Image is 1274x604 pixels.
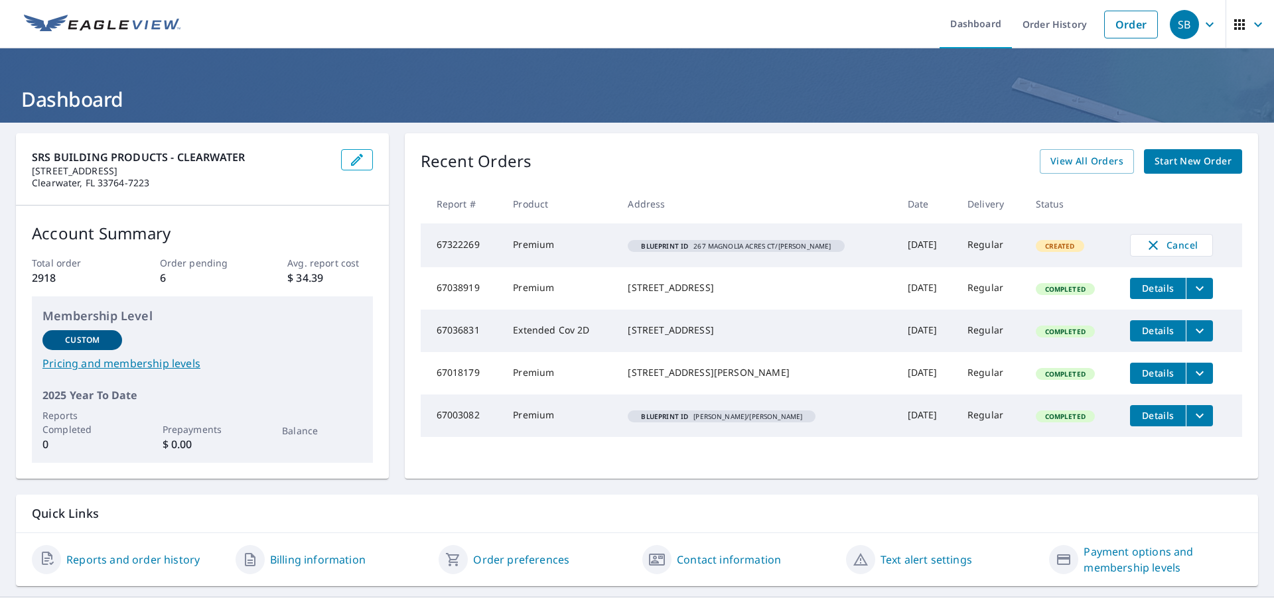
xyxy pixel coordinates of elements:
[1037,369,1094,379] span: Completed
[1130,234,1213,257] button: Cancel
[957,223,1025,267] td: Regular
[1037,241,1083,251] span: Created
[617,184,896,223] th: Address
[24,15,180,34] img: EV Logo
[677,552,781,568] a: Contact information
[282,424,362,438] p: Balance
[502,394,617,437] td: Premium
[42,307,362,325] p: Membership Level
[628,281,886,294] div: [STREET_ADDRESS]
[502,223,617,267] td: Premium
[1138,409,1178,422] span: Details
[287,256,372,270] p: Avg. report cost
[628,366,886,379] div: [STREET_ADDRESS][PERSON_NAME]
[160,270,245,286] p: 6
[32,165,330,177] p: [STREET_ADDRESS]
[32,505,1242,522] p: Quick Links
[957,267,1025,310] td: Regular
[421,352,503,394] td: 67018179
[1144,149,1242,174] a: Start New Order
[163,422,242,436] p: Prepayments
[1138,367,1178,379] span: Details
[1130,278,1186,299] button: detailsBtn-67038919
[421,310,503,352] td: 67036831
[32,149,330,165] p: SRS BUILDING PRODUCTS - CLEARWATER
[897,352,957,394] td: [DATE]
[32,256,117,270] p: Total order
[502,352,617,394] td: Premium
[1130,320,1186,341] button: detailsBtn-67036831
[641,243,688,249] em: Blueprint ID
[1084,544,1242,575] a: Payment options and membership levels
[1104,11,1158,38] a: Order
[32,270,117,286] p: 2918
[42,355,362,371] a: Pricing and membership levels
[1138,282,1178,294] span: Details
[1186,363,1213,384] button: filesDropdownBtn-67018179
[1130,405,1186,426] button: detailsBtn-67003082
[897,310,957,352] td: [DATE]
[42,436,122,452] p: 0
[473,552,569,568] a: Order preferences
[897,394,957,437] td: [DATE]
[881,552,972,568] a: Text alert settings
[421,149,532,174] p: Recent Orders
[160,256,245,270] p: Order pending
[421,394,503,437] td: 67003082
[42,387,362,403] p: 2025 Year To Date
[628,324,886,337] div: [STREET_ADDRESS]
[1037,284,1094,294] span: Completed
[1186,405,1213,426] button: filesDropdownBtn-67003082
[1037,412,1094,421] span: Completed
[502,184,617,223] th: Product
[1130,363,1186,384] button: detailsBtn-67018179
[270,552,366,568] a: Billing information
[1050,153,1123,170] span: View All Orders
[502,310,617,352] td: Extended Cov 2D
[1155,153,1232,170] span: Start New Order
[897,223,957,267] td: [DATE]
[1037,327,1094,336] span: Completed
[957,184,1025,223] th: Delivery
[32,177,330,189] p: Clearwater, FL 33764-7223
[32,221,373,245] p: Account Summary
[897,267,957,310] td: [DATE]
[1186,320,1213,341] button: filesDropdownBtn-67036831
[1138,324,1178,337] span: Details
[65,334,100,346] p: Custom
[1170,10,1199,39] div: SB
[1144,237,1199,253] span: Cancel
[163,436,242,452] p: $ 0.00
[66,552,200,568] a: Reports and order history
[287,270,372,286] p: $ 34.39
[1025,184,1120,223] th: Status
[16,86,1258,113] h1: Dashboard
[1040,149,1134,174] a: View All Orders
[42,408,122,436] p: Reports Completed
[421,267,503,310] td: 67038919
[421,223,503,267] td: 67322269
[633,243,839,249] span: 267 MAGNOLIA ACRES CT/[PERSON_NAME]
[1186,278,1213,299] button: filesDropdownBtn-67038919
[957,352,1025,394] td: Regular
[897,184,957,223] th: Date
[421,184,503,223] th: Report #
[502,267,617,310] td: Premium
[641,413,688,420] em: Blueprint ID
[633,413,810,420] span: [PERSON_NAME]/[PERSON_NAME]
[957,310,1025,352] td: Regular
[957,394,1025,437] td: Regular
